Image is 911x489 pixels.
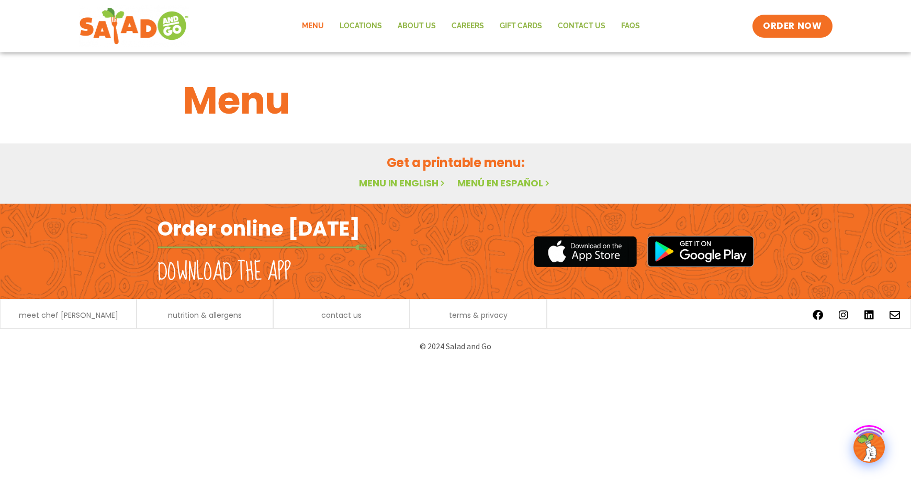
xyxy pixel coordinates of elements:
img: appstore [534,235,637,269]
h2: Get a printable menu: [183,153,728,172]
a: nutrition & allergens [168,312,242,319]
a: Locations [332,14,390,38]
nav: Menu [294,14,648,38]
img: fork [158,244,367,250]
h2: Order online [DATE] [158,216,360,241]
a: FAQs [613,14,648,38]
a: Menu [294,14,332,38]
p: © 2024 Salad and Go [163,339,749,353]
a: Menu in English [359,176,447,190]
a: Careers [444,14,492,38]
img: new-SAG-logo-768×292 [79,5,189,47]
h2: Download the app [158,258,291,287]
a: Contact Us [550,14,613,38]
img: google_play [647,236,754,267]
a: ORDER NOW [752,15,832,38]
a: contact us [321,312,362,319]
a: meet chef [PERSON_NAME] [19,312,118,319]
h1: Menu [183,72,728,129]
span: ORDER NOW [763,20,822,32]
a: Menú en español [457,176,552,190]
a: GIFT CARDS [492,14,550,38]
a: About Us [390,14,444,38]
a: terms & privacy [449,312,508,319]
